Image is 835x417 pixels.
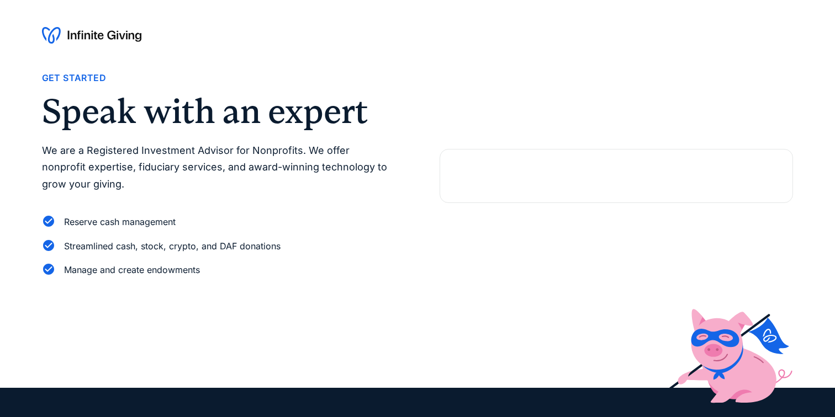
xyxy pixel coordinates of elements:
div: Get Started [42,71,106,85]
p: We are a Registered Investment Advisor for Nonprofits. We offer nonprofit expertise, fiduciary se... [42,142,395,193]
div: Manage and create endowments [64,263,200,277]
h2: Speak with an expert [42,94,395,129]
div: Streamlined cash, stock, crypto, and DAF donations [64,239,281,254]
div: Reserve cash management [64,215,176,229]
